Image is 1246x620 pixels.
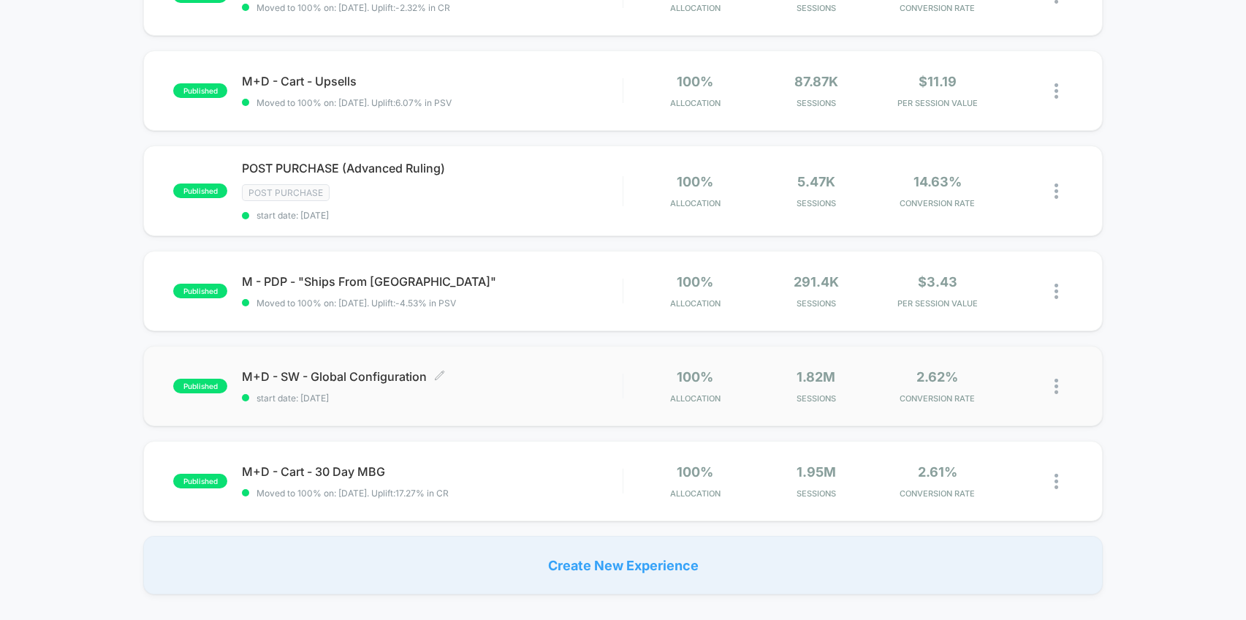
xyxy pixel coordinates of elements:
span: PER SESSION VALUE [881,298,995,309]
span: $3.43 [918,274,957,290]
span: 14.63% [913,174,962,189]
span: published [173,83,227,98]
span: Allocation [670,3,721,13]
span: Allocation [670,198,721,208]
span: Allocation [670,98,721,108]
span: 100% [677,464,713,480]
span: Post Purchase [242,184,330,201]
span: Allocation [670,488,721,499]
span: published [173,379,227,393]
span: published [173,474,227,488]
span: start date: [DATE] [242,210,623,221]
span: Allocation [670,393,721,404]
span: 100% [677,74,713,89]
span: CONVERSION RATE [881,488,995,499]
span: Sessions [759,488,873,499]
span: M+D - Cart - 30 Day MBG [242,464,623,479]
span: published [173,184,227,198]
span: 1.82M [797,369,835,385]
span: Moved to 100% on: [DATE] . Uplift: 17.27% in CR [257,488,449,499]
span: Sessions [759,98,873,108]
span: Moved to 100% on: [DATE] . Uplift: -2.32% in CR [257,2,450,13]
span: M+D - Cart - Upsells [242,74,623,88]
span: 291.4k [794,274,839,290]
span: POST PURCHASE (Advanced Ruling) [242,161,623,175]
span: M - PDP - "Ships From [GEOGRAPHIC_DATA]" [242,274,623,289]
span: Sessions [759,198,873,208]
span: Sessions [759,3,873,13]
img: close [1055,474,1058,489]
span: 87.87k [794,74,838,89]
span: CONVERSION RATE [881,3,995,13]
span: Allocation [670,298,721,309]
span: start date: [DATE] [242,393,623,404]
span: $11.19 [919,74,957,89]
img: close [1055,83,1058,99]
span: CONVERSION RATE [881,393,995,404]
span: 2.62% [916,369,958,385]
span: Sessions [759,298,873,309]
span: Moved to 100% on: [DATE] . Uplift: -4.53% in PSV [257,298,456,309]
span: 100% [677,274,713,290]
img: close [1055,184,1058,199]
img: close [1055,284,1058,299]
span: 2.61% [918,464,957,480]
span: 100% [677,369,713,385]
span: Moved to 100% on: [DATE] . Uplift: 6.07% in PSV [257,97,452,108]
div: Create New Experience [143,536,1103,594]
img: close [1055,379,1058,394]
span: 100% [677,174,713,189]
span: 1.95M [797,464,836,480]
span: Sessions [759,393,873,404]
span: published [173,284,227,298]
span: PER SESSION VALUE [881,98,995,108]
span: M+D - SW - Global Configuration [242,369,623,384]
span: CONVERSION RATE [881,198,995,208]
span: 5.47k [797,174,835,189]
